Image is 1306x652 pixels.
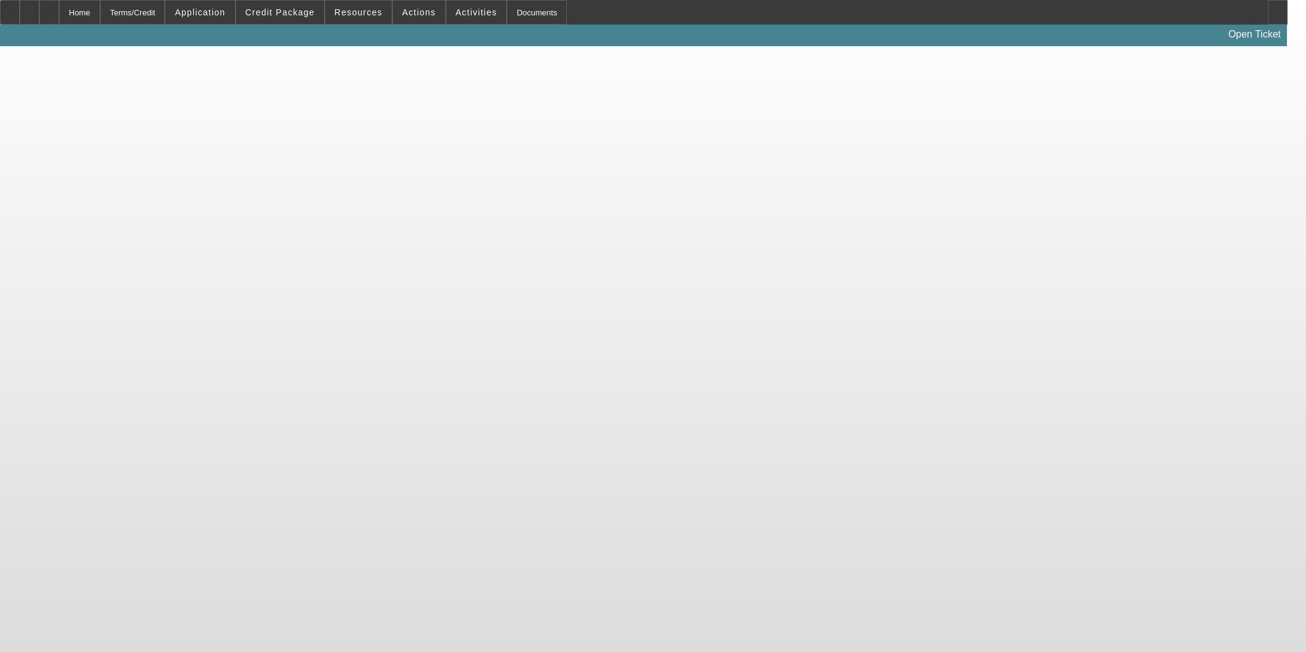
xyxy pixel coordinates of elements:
span: Resources [334,7,382,17]
button: Application [165,1,234,24]
span: Application [175,7,225,17]
span: Credit Package [245,7,315,17]
button: Actions [393,1,445,24]
a: Open Ticket [1224,24,1286,45]
button: Credit Package [236,1,324,24]
span: Actions [402,7,436,17]
button: Activities [446,1,507,24]
span: Activities [456,7,497,17]
button: Resources [325,1,392,24]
